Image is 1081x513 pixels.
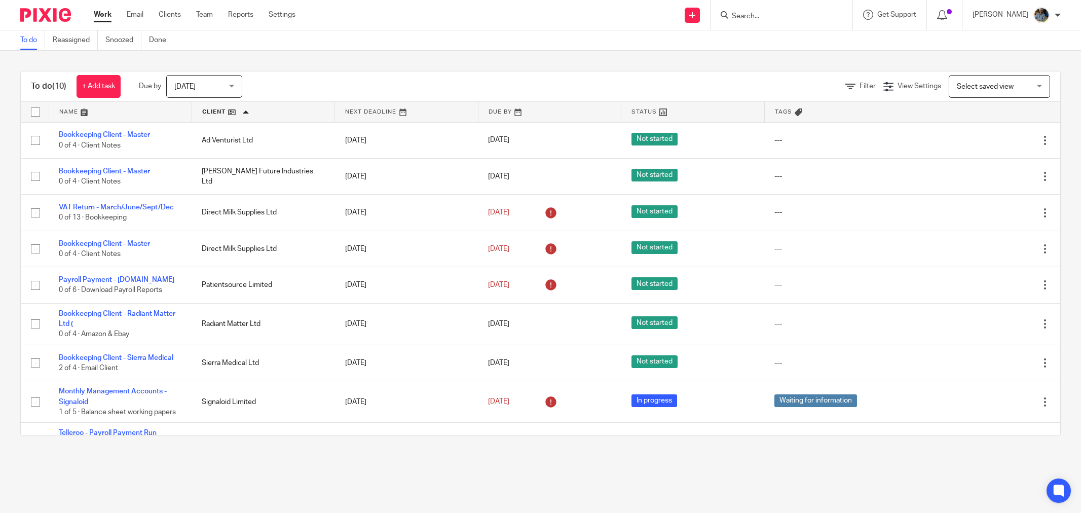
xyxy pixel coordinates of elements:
a: Bookkeeping Client - Master [59,131,150,138]
a: Done [149,30,174,50]
img: Pixie [20,8,71,22]
td: Signaloid Limited [192,381,334,423]
td: [DATE] [335,158,478,194]
td: [DATE] [335,303,478,345]
span: [DATE] [488,173,509,180]
td: [DATE] [335,122,478,158]
td: Direct Milk Supplies Ltd [192,231,334,267]
a: Payroll Payment - [DOMAIN_NAME] [59,276,174,283]
a: VAT Return - March/June/Sept/Dec [59,204,174,211]
td: [DATE] [335,195,478,231]
a: Reports [228,10,253,20]
span: 2 of 4 · Email Client [59,364,118,372]
span: Get Support [877,11,916,18]
div: --- [774,244,907,254]
span: Tags [775,109,792,115]
a: + Add task [77,75,121,98]
a: Bookkeeping Client - Sierra Medical [59,354,173,361]
div: --- [774,171,907,181]
td: Ad Venturist Ltd [192,122,334,158]
a: Clients [159,10,181,20]
span: Not started [631,316,678,329]
span: [DATE] [488,320,509,327]
td: Signaloid Limited [192,423,334,464]
td: [DATE] [335,381,478,423]
p: Due by [139,81,161,91]
a: To do [20,30,45,50]
span: [DATE] [488,209,509,216]
span: Not started [631,277,678,290]
span: Waiting for information [774,394,857,407]
div: --- [774,135,907,145]
span: [DATE] [488,245,509,252]
span: 1 of 5 · Balance sheet working papers [59,409,176,416]
span: Not started [631,241,678,254]
a: Monthly Management Accounts - Signaloid [59,388,167,405]
span: Not started [631,205,678,218]
div: --- [774,207,907,217]
a: Email [127,10,143,20]
span: 0 of 4 · Amazon & Ebay [59,331,129,338]
a: Work [94,10,111,20]
span: Not started [631,355,678,368]
a: Snoozed [105,30,141,50]
span: (10) [52,82,66,90]
td: [PERSON_NAME] Future Industries Ltd [192,158,334,194]
a: Telleroo - Payroll Payment Run [59,429,157,436]
div: --- [774,280,907,290]
a: Reassigned [53,30,98,50]
td: Sierra Medical Ltd [192,345,334,381]
div: --- [774,319,907,329]
td: [DATE] [335,345,478,381]
span: Not started [631,133,678,145]
td: [DATE] [335,231,478,267]
span: 0 of 4 · Client Notes [59,178,121,185]
span: 0 of 4 · Client Notes [59,142,121,149]
span: [DATE] [488,281,509,288]
a: Team [196,10,213,20]
a: Bookkeeping Client - Master [59,168,150,175]
input: Search [731,12,822,21]
span: [DATE] [488,137,509,144]
td: Radiant Matter Ltd [192,303,334,345]
a: Bookkeeping Client - Master [59,240,150,247]
h1: To do [31,81,66,92]
td: Patientsource Limited [192,267,334,303]
td: [DATE] [335,267,478,303]
div: --- [774,358,907,368]
a: Settings [269,10,295,20]
span: Select saved view [957,83,1014,90]
span: [DATE] [488,359,509,367]
span: Filter [860,83,876,90]
span: 0 of 13 · Bookkeeping [59,214,127,222]
span: [DATE] [488,398,509,406]
span: View Settings [898,83,941,90]
span: [DATE] [174,83,196,90]
a: Bookkeeping Client - Radiant Matter Ltd ( [59,310,175,327]
span: In progress [631,394,677,407]
td: Direct Milk Supplies Ltd [192,195,334,231]
td: [DATE] [335,423,478,464]
span: Not started [631,169,678,181]
img: Jaskaran%20Singh.jpeg [1033,7,1050,23]
span: 0 of 4 · Client Notes [59,250,121,258]
p: [PERSON_NAME] [973,10,1028,20]
span: 0 of 6 · Download Payroll Reports [59,287,162,294]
